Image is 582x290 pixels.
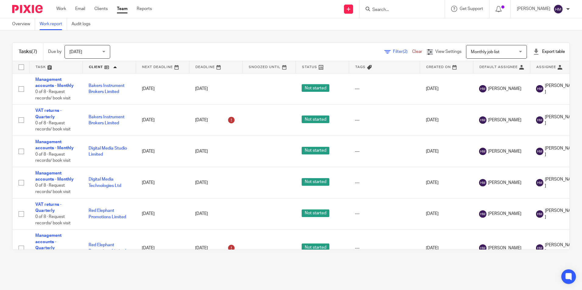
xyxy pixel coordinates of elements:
[393,50,412,54] span: Filter
[35,184,71,194] span: 0 of 8 · Request records/ book visit
[35,152,71,163] span: 0 of 8 · Request records/ book visit
[355,211,414,217] div: ---
[136,167,189,198] td: [DATE]
[89,115,124,125] a: Bakers Instrument Brokers Limited
[488,245,521,251] span: [PERSON_NAME]
[195,180,236,186] div: [DATE]
[35,171,74,181] a: Management accounts - Monthly
[69,50,82,54] span: [DATE]
[89,177,121,188] a: Digital Media Technologies Ltd
[35,109,61,119] a: VAT returns - Quarterly
[35,215,71,226] span: 0 of 8 · Request records/ book visit
[553,4,563,14] img: svg%3E
[302,116,329,123] span: Not started
[302,243,329,251] span: Not started
[536,116,543,124] img: svg%3E
[89,209,126,219] a: Red Elephant Promotions Limited
[89,84,124,94] a: Bakers Instrument Brokers Limited
[536,179,543,186] img: svg%3E
[117,6,128,12] a: Team
[302,84,329,92] span: Not started
[420,198,473,230] td: [DATE]
[195,211,236,217] div: [DATE]
[355,117,414,123] div: ---
[488,86,521,92] span: [PERSON_NAME]
[420,136,473,167] td: [DATE]
[545,242,577,254] span: [PERSON_NAME]
[195,148,236,154] div: [DATE]
[302,209,329,217] span: Not started
[488,148,521,154] span: [PERSON_NAME]
[479,116,486,124] img: svg%3E
[136,230,189,267] td: [DATE]
[195,243,236,253] div: [DATE]
[12,5,43,13] img: Pixie
[372,7,426,13] input: Search
[420,73,473,105] td: [DATE]
[12,18,35,30] a: Overview
[479,244,486,252] img: svg%3E
[355,148,414,154] div: ---
[517,6,550,12] p: [PERSON_NAME]
[545,114,577,126] span: [PERSON_NAME]
[136,198,189,230] td: [DATE]
[89,243,126,253] a: Red Elephant Promotions Limited
[536,244,543,252] img: svg%3E
[545,83,577,95] span: [PERSON_NAME]
[412,50,422,54] a: Clear
[195,86,236,92] div: [DATE]
[35,121,71,132] span: 0 of 8 · Request records/ book visit
[420,230,473,267] td: [DATE]
[435,50,461,54] span: View Settings
[488,211,521,217] span: [PERSON_NAME]
[403,50,408,54] span: (2)
[471,50,500,54] span: Monthly job list
[35,233,61,250] a: Management accounts - Quarterly
[355,245,414,251] div: ---
[136,105,189,136] td: [DATE]
[35,202,61,213] a: VAT returns - Quarterly
[479,148,486,155] img: svg%3E
[302,178,329,186] span: Not started
[460,7,483,11] span: Get Support
[302,147,329,154] span: Not started
[420,105,473,136] td: [DATE]
[479,85,486,92] img: svg%3E
[545,176,577,189] span: [PERSON_NAME]
[75,6,85,12] a: Email
[545,208,577,220] span: [PERSON_NAME]
[479,210,486,218] img: svg%3E
[355,180,414,186] div: ---
[533,49,565,55] div: Export table
[536,85,543,92] img: svg%3E
[35,140,74,150] a: Management accounts - Monthly
[488,117,521,123] span: [PERSON_NAME]
[545,145,577,158] span: [PERSON_NAME]
[35,78,74,88] a: Management accounts - Monthly
[536,210,543,218] img: svg%3E
[355,86,414,92] div: ---
[420,167,473,198] td: [DATE]
[35,90,71,100] span: 0 of 8 · Request records/ book visit
[56,6,66,12] a: Work
[31,49,37,54] span: (7)
[136,73,189,105] td: [DATE]
[137,6,152,12] a: Reports
[89,146,127,157] a: Digital Media Studio Limited
[136,136,189,167] td: [DATE]
[48,49,61,55] p: Due by
[536,148,543,155] img: svg%3E
[355,65,366,69] span: Tags
[40,18,67,30] a: Work report
[479,179,486,186] img: svg%3E
[19,49,37,55] h1: Tasks
[488,180,521,186] span: [PERSON_NAME]
[72,18,95,30] a: Audit logs
[94,6,108,12] a: Clients
[195,115,236,125] div: [DATE]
